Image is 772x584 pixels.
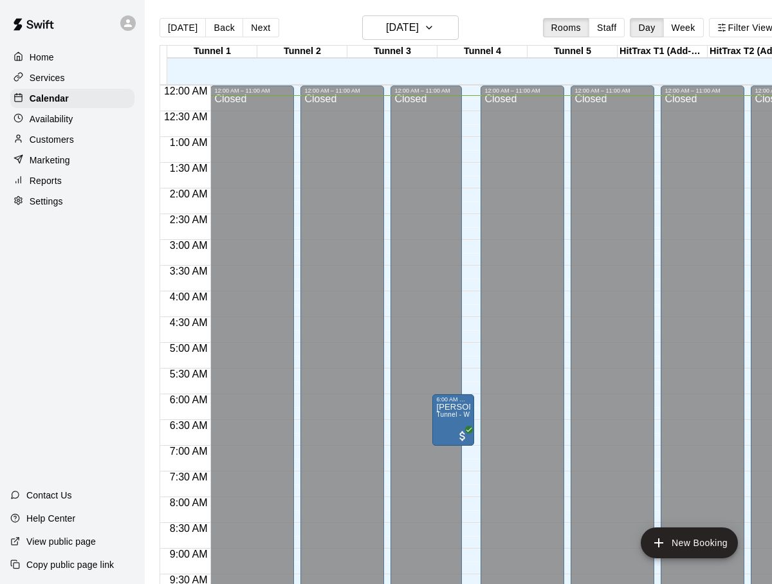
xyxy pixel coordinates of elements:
[26,512,75,525] p: Help Center
[167,291,211,302] span: 4:00 AM
[543,18,589,37] button: Rooms
[167,266,211,277] span: 3:30 AM
[167,163,211,174] span: 1:30 AM
[30,71,65,84] p: Services
[347,46,437,58] div: Tunnel 3
[10,171,134,190] a: Reports
[436,396,470,403] div: 6:00 AM – 7:00 AM
[10,89,134,108] a: Calendar
[641,527,738,558] button: add
[167,497,211,508] span: 8:00 AM
[630,18,663,37] button: Day
[167,137,211,148] span: 1:00 AM
[26,489,72,502] p: Contact Us
[484,87,560,94] div: 12:00 AM – 11:00 AM
[30,133,74,146] p: Customers
[394,87,458,94] div: 12:00 AM – 11:00 AM
[30,51,54,64] p: Home
[167,369,211,379] span: 5:30 AM
[167,420,211,431] span: 6:30 AM
[10,192,134,211] a: Settings
[589,18,625,37] button: Staff
[10,130,134,149] a: Customers
[30,174,62,187] p: Reports
[167,471,211,482] span: 7:30 AM
[167,317,211,328] span: 4:30 AM
[257,46,347,58] div: Tunnel 2
[574,87,650,94] div: 12:00 AM – 11:00 AM
[618,46,708,58] div: HitTrax T1 (Add-On Service)
[161,86,211,96] span: 12:00 AM
[528,46,618,58] div: Tunnel 5
[26,558,114,571] p: Copy public page link
[304,87,380,94] div: 12:00 AM – 11:00 AM
[432,394,474,446] div: 6:00 AM – 7:00 AM: Chris Shill
[10,151,134,170] a: Marketing
[30,92,69,105] p: Calendar
[243,18,279,37] button: Next
[30,154,70,167] p: Marketing
[214,87,290,94] div: 12:00 AM – 11:00 AM
[663,18,704,37] button: Week
[30,113,73,125] p: Availability
[167,214,211,225] span: 2:30 AM
[10,109,134,129] a: Availability
[167,240,211,251] span: 3:00 AM
[456,430,469,443] span: All customers have paid
[167,343,211,354] span: 5:00 AM
[10,48,134,67] a: Home
[167,446,211,457] span: 7:00 AM
[30,195,63,208] p: Settings
[167,394,211,405] span: 6:00 AM
[26,535,96,548] p: View public page
[386,19,419,37] h6: [DATE]
[205,18,243,37] button: Back
[665,87,740,94] div: 12:00 AM – 11:00 AM
[436,411,555,418] span: Tunnel - Without HitTrax - Long Tunnel
[167,46,257,58] div: Tunnel 1
[167,523,211,534] span: 8:30 AM
[161,111,211,122] span: 12:30 AM
[362,15,459,40] button: [DATE]
[437,46,528,58] div: Tunnel 4
[167,549,211,560] span: 9:00 AM
[10,68,134,87] a: Services
[160,18,206,37] button: [DATE]
[167,188,211,199] span: 2:00 AM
